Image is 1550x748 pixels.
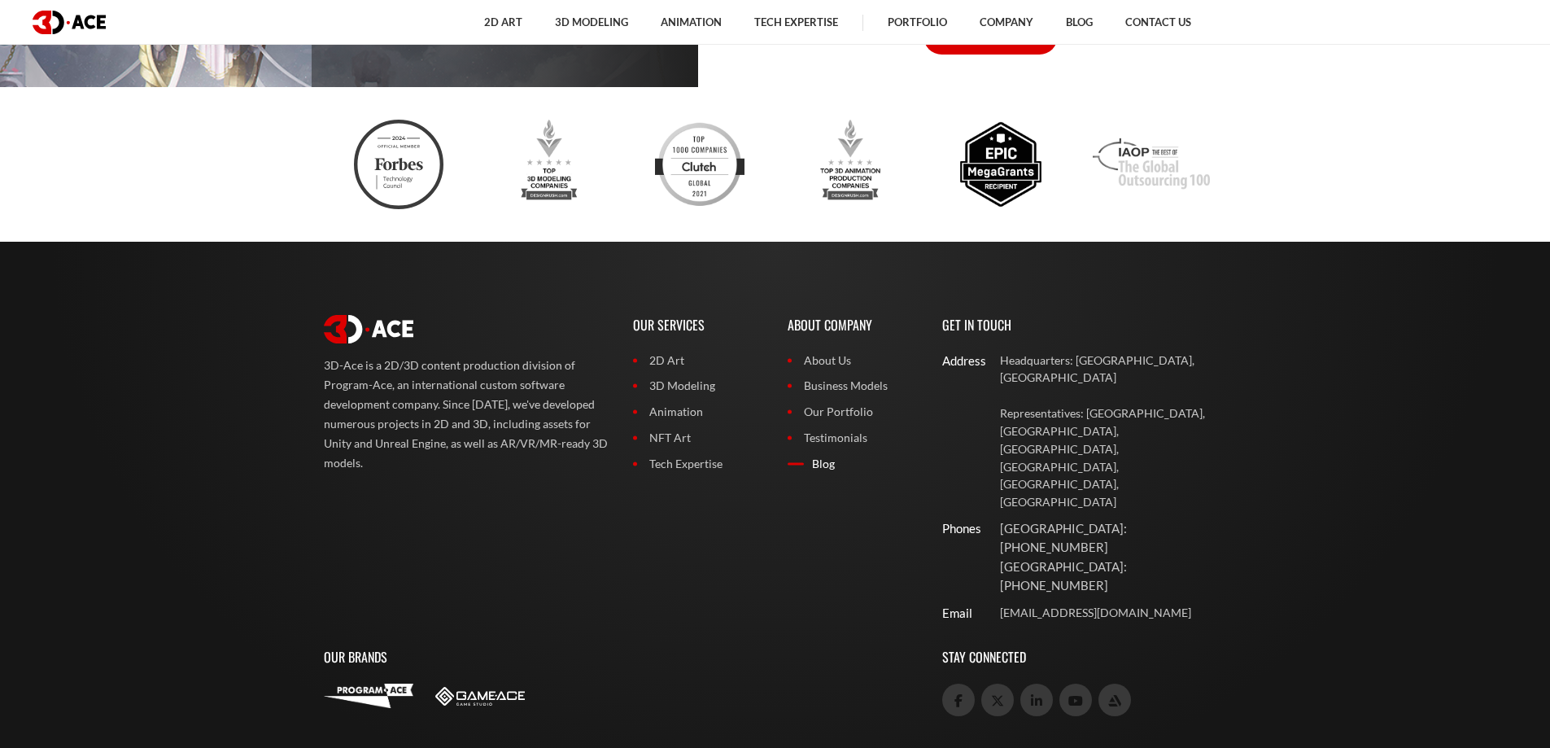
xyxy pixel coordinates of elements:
[435,687,525,706] img: Game-Ace
[1093,120,1210,209] img: Iaop award
[633,352,763,370] a: 2D Art
[942,631,1227,684] p: Stay Connected
[1000,352,1227,387] p: Headquarters: [GEOGRAPHIC_DATA], [GEOGRAPHIC_DATA]
[942,352,969,370] div: Address
[633,377,763,395] a: 3D Modeling
[633,299,763,352] p: Our Services
[504,120,594,209] img: Top 3d modeling companies designrush award 2023
[788,377,918,395] a: Business Models
[633,403,763,421] a: Animation
[1000,352,1227,511] a: Headquarters: [GEOGRAPHIC_DATA], [GEOGRAPHIC_DATA] Representatives: [GEOGRAPHIC_DATA], [GEOGRAPHI...
[788,299,918,352] p: About Company
[788,455,918,473] a: Blog
[324,631,918,684] p: Our Brands
[633,455,763,473] a: Tech Expertise
[1000,558,1227,596] p: [GEOGRAPHIC_DATA]: [PHONE_NUMBER]
[324,356,609,473] p: 3D-Ace is a 2D/3D content production division of Program-Ace, an international custom software de...
[942,604,969,623] div: Email
[788,429,918,447] a: Testimonials
[806,120,895,209] img: Top 3d animation production companies designrush 2023
[788,352,918,370] a: About Us
[1000,604,1227,622] a: [EMAIL_ADDRESS][DOMAIN_NAME]
[324,315,413,344] img: logo white
[1000,519,1227,558] p: [GEOGRAPHIC_DATA]: [PHONE_NUMBER]
[33,11,106,34] img: logo dark
[655,120,744,209] img: Clutch top developers
[942,519,969,538] div: Phones
[942,299,1227,352] p: Get In Touch
[354,120,443,209] img: Ftc badge 3d ace 2024
[633,429,763,447] a: NFT Art
[956,120,1046,209] img: Epic megagrants recipient
[788,403,918,421] a: Our Portfolio
[324,684,413,708] img: Program-Ace
[1000,405,1227,511] p: Representatives: [GEOGRAPHIC_DATA], [GEOGRAPHIC_DATA], [GEOGRAPHIC_DATA], [GEOGRAPHIC_DATA], [GEO...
